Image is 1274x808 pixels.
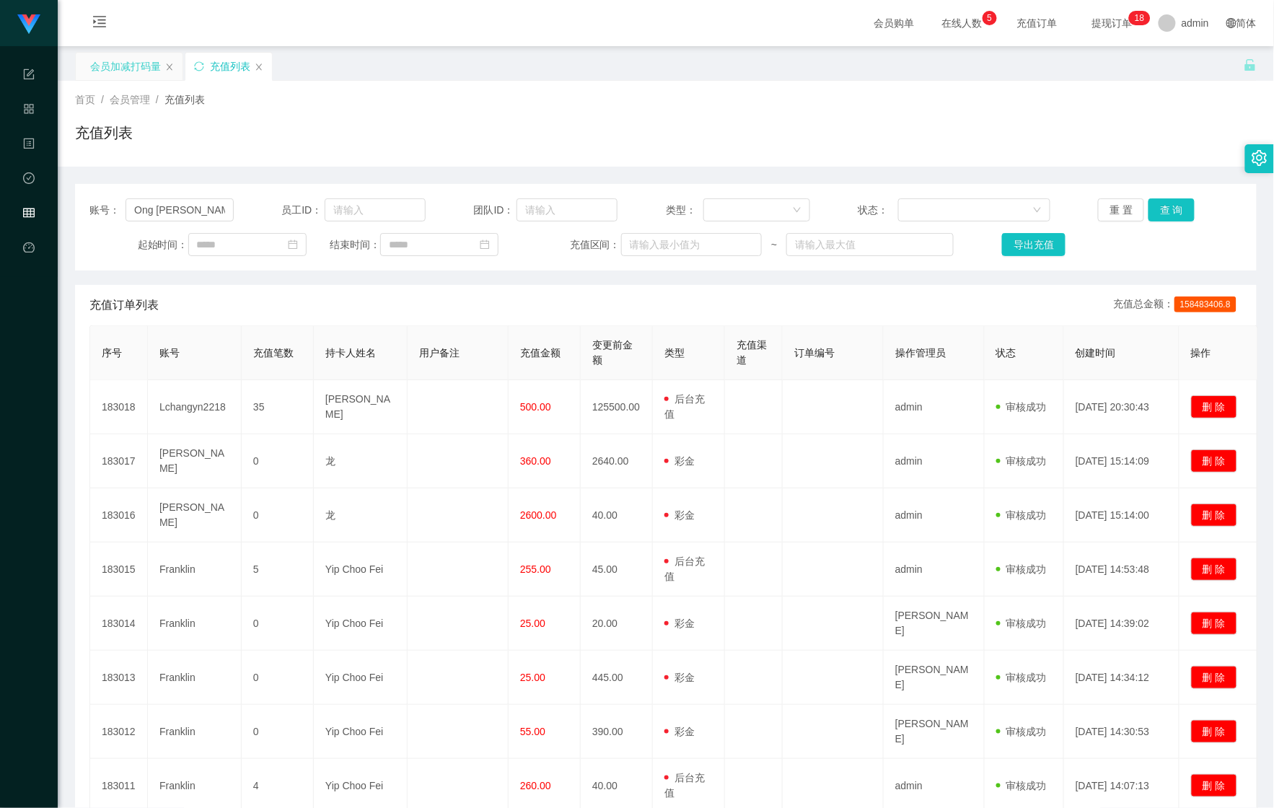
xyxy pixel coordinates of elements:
span: 500.00 [520,401,551,413]
span: 后台充值 [664,772,705,799]
span: 55.00 [520,726,545,737]
span: 充值列表 [164,94,205,105]
div: 充值列表 [210,53,250,80]
span: 彩金 [664,726,695,737]
p: 1 [1135,11,1140,25]
td: 183014 [90,597,148,651]
span: 首页 [75,94,95,105]
button: 删 除 [1191,558,1237,581]
span: 创建时间 [1076,347,1116,359]
input: 请输入 [517,198,618,221]
td: admin [884,380,985,434]
button: 删 除 [1191,612,1237,635]
td: [PERSON_NAME] [314,380,408,434]
span: 彩金 [664,509,695,521]
td: admin [884,488,985,543]
span: 审核成功 [996,672,1047,683]
td: 龙 [314,434,408,488]
td: 445.00 [581,651,653,705]
td: 183017 [90,434,148,488]
td: 2640.00 [581,434,653,488]
span: 审核成功 [996,726,1047,737]
span: 2600.00 [520,509,557,521]
td: 5 [242,543,314,597]
span: 25.00 [520,672,545,683]
span: 结束时间： [330,237,380,252]
td: [PERSON_NAME] [884,705,985,759]
span: 类型 [664,347,685,359]
i: 图标: global [1226,18,1236,28]
td: [DATE] 14:34:12 [1064,651,1179,705]
span: 审核成功 [996,401,1047,413]
div: 会员加减打码量 [90,53,161,80]
td: Yip Choo Fei [314,543,408,597]
i: 图标: calendar [480,240,490,250]
button: 重 置 [1098,198,1144,221]
span: 充值区间： [570,237,621,252]
td: 183015 [90,543,148,597]
button: 删 除 [1191,504,1237,527]
td: [DATE] 15:14:00 [1064,488,1179,543]
i: 图标: appstore-o [23,97,35,126]
td: [DATE] 14:53:48 [1064,543,1179,597]
sup: 18 [1129,11,1150,25]
i: 图标: profile [23,131,35,160]
span: 审核成功 [996,455,1047,467]
span: 360.00 [520,455,551,467]
td: [DATE] 15:14:09 [1064,434,1179,488]
td: Yip Choo Fei [314,651,408,705]
td: 20.00 [581,597,653,651]
td: 125500.00 [581,380,653,434]
td: 390.00 [581,705,653,759]
span: ~ [762,237,786,252]
span: 持卡人姓名 [325,347,376,359]
button: 删 除 [1191,774,1237,797]
td: [PERSON_NAME] [884,651,985,705]
td: Lchangyn2218 [148,380,242,434]
td: Franklin [148,651,242,705]
button: 删 除 [1191,395,1237,418]
button: 删 除 [1191,666,1237,689]
span: 状态： [858,203,897,218]
input: 请输入 [325,198,426,221]
td: Franklin [148,705,242,759]
span: 彩金 [664,672,695,683]
td: [DATE] 14:30:53 [1064,705,1179,759]
td: [PERSON_NAME] [148,434,242,488]
span: 数据中心 [23,173,35,302]
span: 操作 [1191,347,1211,359]
i: 图标: check-circle-o [23,166,35,195]
td: 183012 [90,705,148,759]
td: 龙 [314,488,408,543]
td: 0 [242,651,314,705]
img: logo.9652507e.png [17,14,40,35]
input: 请输入最小值为 [621,233,763,256]
span: 255.00 [520,563,551,575]
td: Yip Choo Fei [314,705,408,759]
td: 0 [242,705,314,759]
span: 起始时间： [138,237,188,252]
span: 变更前金额 [592,339,633,366]
td: 40.00 [581,488,653,543]
td: 0 [242,488,314,543]
span: 158483406.8 [1174,297,1236,312]
a: 图标: dashboard平台首页 [23,234,35,379]
span: 会员管理 [110,94,150,105]
td: admin [884,543,985,597]
span: 充值笔数 [253,347,294,359]
span: 序号 [102,347,122,359]
span: 账号 [159,347,180,359]
i: 图标: close [165,63,174,71]
span: 在线人数 [935,18,990,28]
span: 25.00 [520,618,545,629]
h1: 充值列表 [75,122,133,144]
i: 图标: form [23,62,35,91]
button: 导出充值 [1002,233,1066,256]
button: 删 除 [1191,449,1237,473]
i: 图标: down [1033,206,1042,216]
span: 彩金 [664,455,695,467]
td: 183018 [90,380,148,434]
td: [DATE] 14:39:02 [1064,597,1179,651]
span: 团队ID： [474,203,517,218]
td: [PERSON_NAME] [148,488,242,543]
